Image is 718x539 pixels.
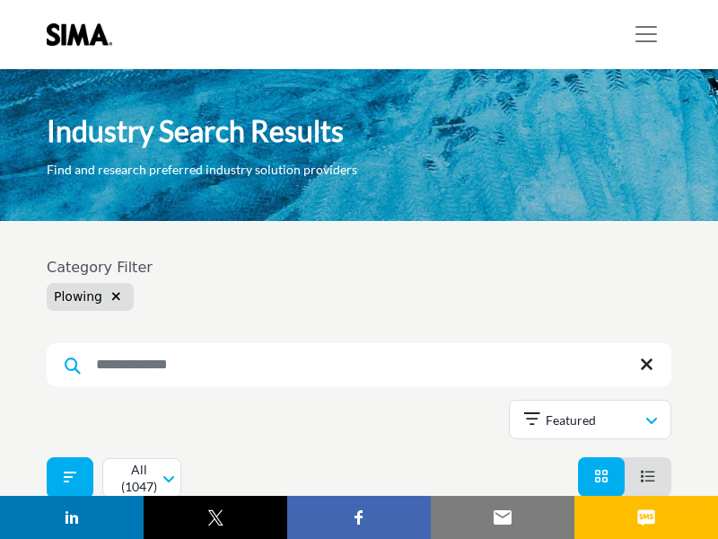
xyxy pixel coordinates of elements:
p: All (1047) [118,461,160,496]
li: Card View [578,457,625,497]
button: All (1047) [102,458,181,498]
button: Filter categories [47,457,93,499]
img: email sharing button [492,507,513,528]
p: Featured [546,411,596,429]
button: Featured [509,400,671,439]
img: twitter sharing button [205,507,226,528]
button: Toggle navigation [621,16,671,52]
img: Site Logo [47,23,121,46]
img: sms sharing button [635,507,657,528]
img: facebook sharing button [348,507,370,528]
p: Find and research preferred industry solution providers [47,161,357,179]
a: View Card [594,468,609,485]
h6: Category Filter [47,259,153,276]
span: Plowing [54,289,102,304]
img: linkedin sharing button [61,507,83,528]
a: View List [641,468,655,485]
li: List View [625,457,671,497]
h1: Industry Search Results [47,112,344,150]
input: Search Keyword [47,343,671,386]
